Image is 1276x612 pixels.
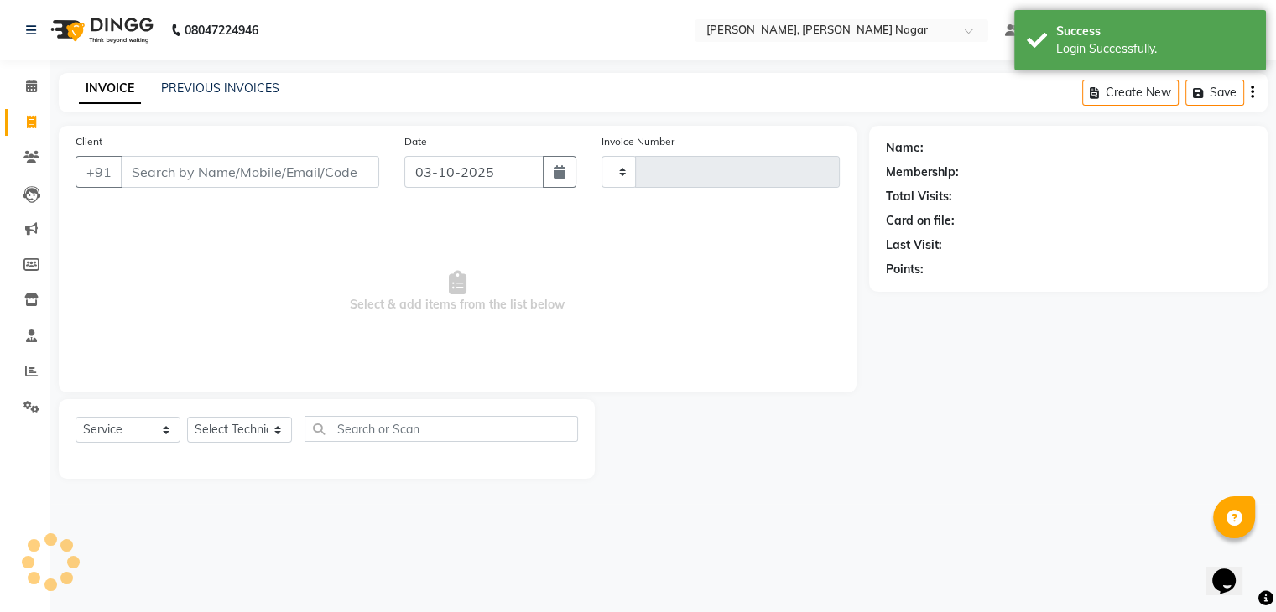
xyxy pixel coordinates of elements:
input: Search by Name/Mobile/Email/Code [121,156,379,188]
button: Create New [1082,80,1179,106]
input: Search or Scan [305,416,578,442]
a: INVOICE [79,74,141,104]
b: 08047224946 [185,7,258,54]
div: Success [1056,23,1253,40]
div: Card on file: [886,212,955,230]
label: Date [404,134,427,149]
div: Last Visit: [886,236,942,254]
button: +91 [76,156,122,188]
div: Name: [886,139,924,157]
div: Login Successfully. [1056,40,1253,58]
div: Points: [886,261,924,278]
div: Membership: [886,163,959,181]
span: Select & add items from the list below [76,208,840,376]
div: Total Visits: [886,188,952,205]
button: Save [1185,80,1244,106]
img: logo [43,7,158,54]
label: Invoice Number [602,134,674,149]
a: PREVIOUS INVOICES [161,80,279,96]
iframe: chat widget [1206,545,1259,595]
label: Client [76,134,102,149]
